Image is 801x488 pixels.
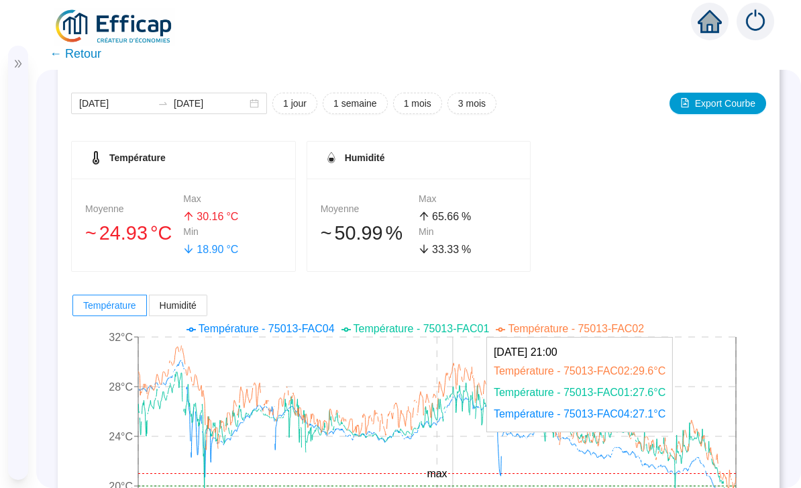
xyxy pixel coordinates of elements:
[13,59,23,68] span: double-right
[121,222,148,244] span: .93
[345,152,385,163] span: Humidité
[99,222,121,244] span: 24
[419,244,429,254] span: arrow-down
[432,211,444,222] span: 65
[354,323,490,334] span: Température - 75013-FAC01
[447,93,496,114] button: 3 mois
[427,468,447,479] tspan: max
[444,211,459,222] span: .66
[508,323,644,334] span: Température - 75013-FAC02
[183,225,281,239] div: Min
[174,97,247,111] input: Date de fin
[386,219,403,248] span: %
[419,192,517,206] div: Max
[50,44,101,63] span: ← Retour
[209,211,223,222] span: .16
[333,97,377,111] span: 1 semaine
[83,300,136,311] span: Température
[79,97,152,111] input: Date de début
[85,202,183,216] div: Moyenne
[419,211,429,222] span: arrow-up
[85,219,97,248] span: 󠁾~
[419,225,517,239] div: Min
[695,97,755,111] span: Export Courbe
[444,244,459,255] span: .33
[393,93,442,114] button: 1 mois
[356,222,383,244] span: .99
[183,244,194,254] span: arrow-down
[226,209,238,225] span: °C
[323,93,388,114] button: 1 semaine
[150,219,172,248] span: °C
[158,98,168,109] span: swap-right
[272,93,317,114] button: 1 jour
[404,97,431,111] span: 1 mois
[199,323,335,334] span: Température - 75013-FAC04
[197,211,209,222] span: 30
[158,98,168,109] span: to
[209,244,223,255] span: .90
[109,431,133,442] tspan: 24°C
[680,98,690,107] span: file-image
[183,211,194,222] span: arrow-up
[321,219,332,248] span: 󠁾~
[183,192,281,206] div: Max
[458,97,486,111] span: 3 mois
[54,8,175,46] img: efficap energie logo
[160,300,197,311] span: Humidité
[226,242,238,258] span: °C
[670,93,766,114] button: Export Courbe
[109,381,133,393] tspan: 28°C
[334,222,356,244] span: 50
[432,244,444,255] span: 33
[462,209,471,225] span: %
[462,242,471,258] span: %
[283,97,307,111] span: 1 jour
[321,202,419,216] div: Moyenne
[698,9,722,34] span: home
[109,332,133,343] tspan: 32°C
[197,244,209,255] span: 18
[109,152,166,163] span: Température
[737,3,774,40] img: alerts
